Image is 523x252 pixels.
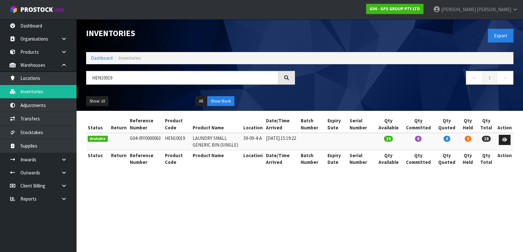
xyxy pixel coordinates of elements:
th: Location [242,150,264,167]
a: → [497,71,513,85]
a: Dashboard [91,55,113,61]
span: [PERSON_NAME] [441,6,476,12]
h1: Inventories [86,29,295,38]
th: Status [86,116,109,133]
th: Expiry Date [326,116,348,133]
span: ProStock [20,5,53,14]
span: 0 [415,136,422,142]
span: [PERSON_NAME] [477,6,511,12]
button: Show Stock [207,96,234,106]
th: Date/Time Arrived [264,150,299,167]
td: 39-09-4-A [242,133,264,150]
th: Qty Held [459,116,477,133]
span: Inventories [118,55,141,61]
td: LAUNDRY SMALL GENERIC BIN (SINGLE) [191,133,242,150]
th: Reference Number [128,150,163,167]
th: Product Code [163,116,191,133]
th: Return [109,150,128,167]
th: Serial Number [348,116,375,133]
th: Expiry Date [326,150,348,167]
a: 1 [482,71,497,85]
th: Product Name [191,116,242,133]
th: Date/Time Arrived [264,116,299,133]
img: cube-alt.png [10,5,18,13]
th: Return [109,116,128,133]
span: 0 [444,136,450,142]
th: Status [86,150,109,167]
a: ← [466,71,483,85]
button: All [195,96,207,106]
button: Export [488,29,513,42]
button: Show: 10 [86,96,108,106]
th: Product Code [163,150,191,167]
th: Qty Committed [402,150,434,167]
th: Action [496,150,513,167]
th: Qty Total [477,150,496,167]
th: Location [242,116,264,133]
th: Qty Available [375,150,402,167]
input: Search inventories [86,71,278,85]
th: Product Name [191,150,242,167]
th: Reference Number [128,116,163,133]
th: Qty Quoted [435,116,459,133]
td: G04-IRY0000063 [128,133,163,150]
span: 19 [482,136,491,142]
th: Qty Quoted [435,150,459,167]
small: WMS [54,7,64,13]
nav: Page navigation [305,71,513,87]
th: Qty Total [477,116,496,133]
span: 0 [465,136,471,142]
th: Qty Available [375,116,402,133]
th: Qty Committed [402,116,434,133]
span: 19 [384,136,393,142]
strong: G04 - GPS GROUP PTY LTD [370,6,420,11]
th: Batch Number [299,116,326,133]
span: Available [88,136,108,142]
td: HEN10019 [163,133,191,150]
a: G04 - GPS GROUP PTY LTD [366,4,424,14]
th: Batch Number [299,150,326,167]
th: Qty Held [459,150,477,167]
th: Serial Number [348,150,375,167]
td: [DATE] 15:19:22 [264,133,299,150]
th: Action [496,116,513,133]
